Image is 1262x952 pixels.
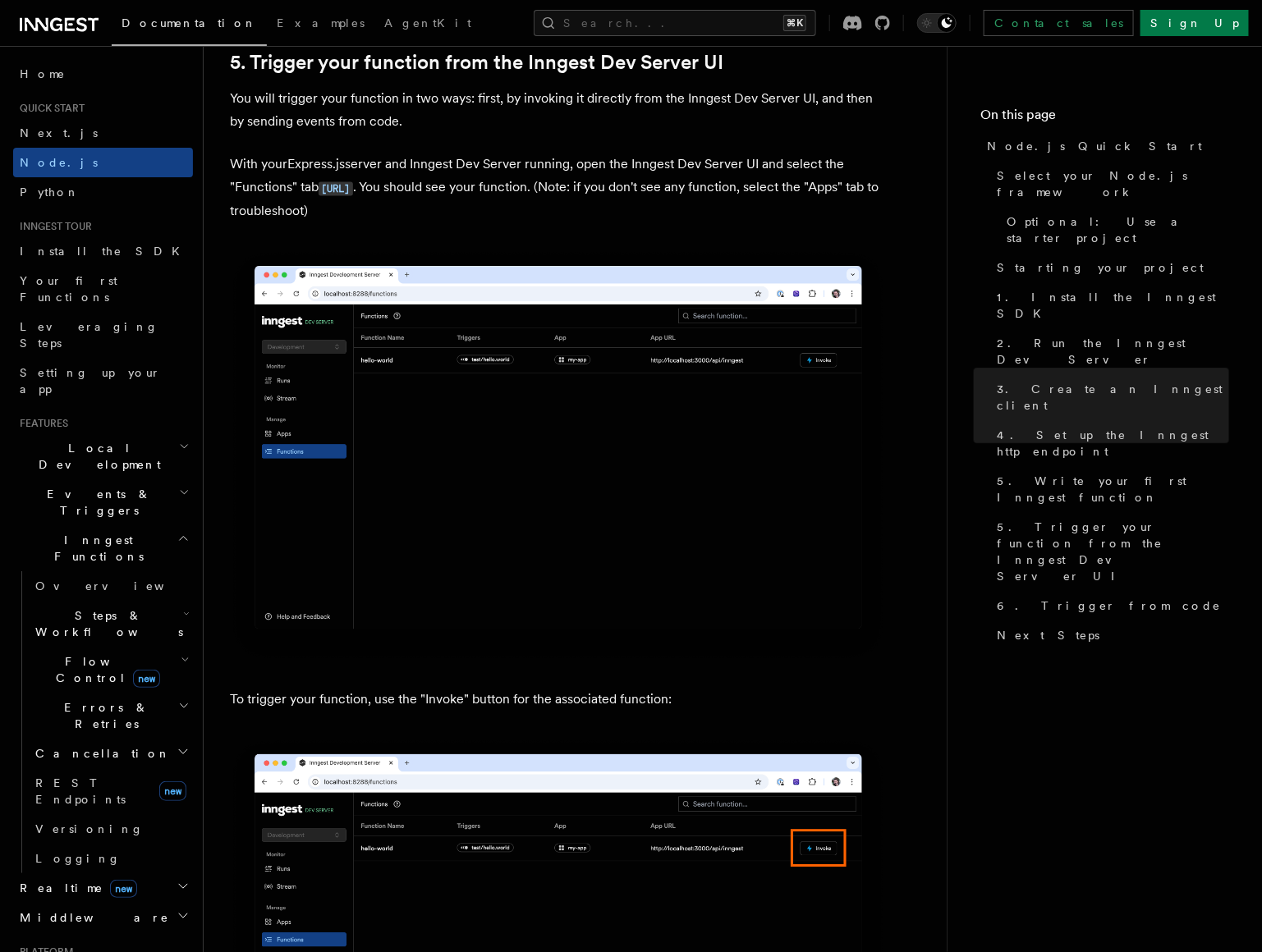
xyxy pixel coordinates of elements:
[13,532,177,565] span: Inngest Functions
[13,220,92,233] span: Inngest tour
[13,417,68,430] span: Features
[20,66,66,82] span: Home
[990,161,1229,207] a: Select your Node.js framework
[990,374,1229,420] a: 3. Create an Inngest client
[990,466,1229,512] a: 5. Write your first Inngest function
[13,312,193,358] a: Leveraging Steps
[13,177,193,207] a: Python
[13,486,179,519] span: Events & Triggers
[35,776,126,806] span: REST Endpoints
[997,597,1221,614] span: 6. Trigger from code
[987,138,1202,154] span: Node.js Quick Start
[534,10,816,36] button: Search...⌘K
[133,670,160,688] span: new
[112,5,267,46] a: Documentation
[990,253,1229,282] a: Starting your project
[20,320,158,350] span: Leveraging Steps
[997,519,1229,584] span: 5. Trigger your function from the Inngest Dev Server UI
[29,844,193,873] a: Logging
[990,512,1229,591] a: 5. Trigger your function from the Inngest Dev Server UI
[990,620,1229,650] a: Next Steps
[13,148,193,177] a: Node.js
[20,156,98,169] span: Node.js
[997,335,1229,368] span: 2. Run the Inngest Dev Server
[997,167,1229,200] span: Select your Node.js framework
[29,768,193,814] a: REST Endpointsnew
[990,282,1229,328] a: 1. Install the Inngest SDK
[13,266,193,312] a: Your first Functions
[277,16,365,30] span: Examples
[1007,213,1229,246] span: Optional: Use a starter project
[980,105,1229,131] h4: On this page
[984,10,1134,36] a: Contact sales
[13,873,193,903] button: Realtimenew
[20,366,161,396] span: Setting up your app
[997,381,1229,414] span: 3. Create an Inngest client
[35,822,144,835] span: Versioning
[20,274,117,304] span: Your first Functions
[29,739,193,768] button: Cancellation
[783,15,806,31] kbd: ⌘K
[20,185,80,199] span: Python
[13,880,137,896] span: Realtime
[990,420,1229,466] a: 4. Set up the Inngest http endpoint
[20,126,98,140] span: Next.js
[997,473,1229,506] span: 5. Write your first Inngest function
[159,781,186,801] span: new
[13,358,193,404] a: Setting up your app
[29,653,181,686] span: Flow Control
[997,259,1204,276] span: Starting your project
[230,153,887,222] p: With your Express.js server and Inngest Dev Server running, open the Inngest Dev Server UI and se...
[319,179,353,195] a: [URL]
[13,525,193,571] button: Inngest Functions
[319,181,353,195] code: [URL]
[13,118,193,148] a: Next.js
[230,249,887,661] img: Inngest Dev Server web interface's functions tab with functions listed
[980,131,1229,161] a: Node.js Quick Start
[29,571,193,601] a: Overview
[29,607,183,640] span: Steps & Workflows
[997,427,1229,460] span: 4. Set up the Inngest http endpoint
[997,289,1229,322] span: 1. Install the Inngest SDK
[29,745,171,762] span: Cancellation
[13,479,193,525] button: Events & Triggers
[990,591,1229,620] a: 6. Trigger from code
[29,693,193,739] button: Errors & Retries
[1000,207,1229,253] a: Optional: Use a starter project
[997,627,1099,643] span: Next Steps
[29,814,193,844] a: Versioning
[122,16,257,30] span: Documentation
[1140,10,1249,36] a: Sign Up
[13,102,85,115] span: Quick start
[230,51,723,74] a: 5. Trigger your function from the Inngest Dev Server UI
[384,16,471,30] span: AgentKit
[230,688,887,711] p: To trigger your function, use the "Invoke" button for the associated function:
[13,433,193,479] button: Local Development
[990,328,1229,374] a: 2. Run the Inngest Dev Server
[20,245,190,258] span: Install the SDK
[230,87,887,133] p: You will trigger your function in two ways: first, by invoking it directly from the Inngest Dev S...
[13,236,193,266] a: Install the SDK
[267,5,374,44] a: Examples
[29,601,193,647] button: Steps & Workflows
[13,571,193,873] div: Inngest Functions
[13,440,179,473] span: Local Development
[29,647,193,693] button: Flow Controlnew
[13,59,193,89] a: Home
[110,880,137,898] span: new
[374,5,481,44] a: AgentKit
[13,903,193,932] button: Middleware
[29,699,178,732] span: Errors & Retries
[35,579,204,593] span: Overview
[35,852,121,865] span: Logging
[13,909,169,926] span: Middleware
[917,13,957,33] button: Toggle dark mode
